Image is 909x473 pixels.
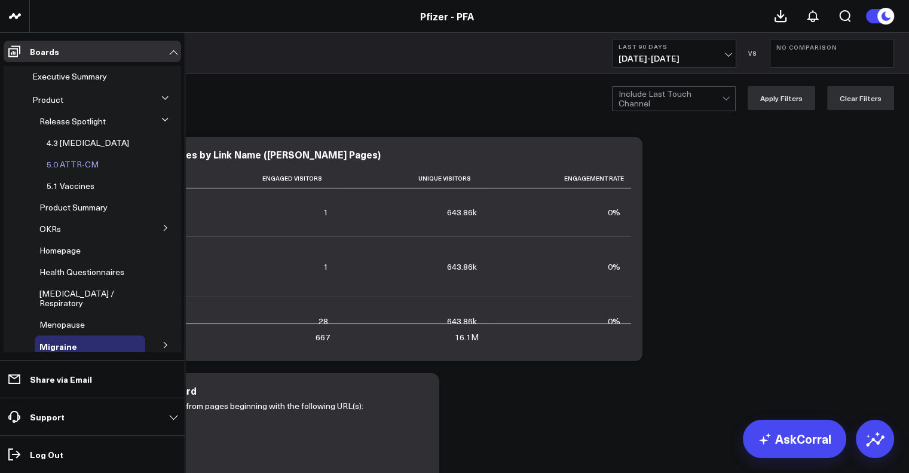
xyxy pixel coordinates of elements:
div: 643.86k [447,261,477,273]
b: Last 90 Days [619,43,730,50]
span: Homepage [39,245,81,256]
span: Release Spotlight [39,115,106,127]
li: [URL][DOMAIN_NAME] [78,414,421,429]
div: 0% [608,315,620,327]
span: Health Questionnaires [39,266,124,277]
p: Log Out [30,450,63,459]
p: Support [30,412,65,422]
span: 5.0 ATTR-CM [47,158,99,170]
a: Log Out [4,444,181,465]
a: Pfizer - PFA [420,10,474,23]
div: VS [742,50,764,57]
th: Engaged Visitors [175,169,339,188]
div: 643.86k [447,206,477,218]
a: 5.0 ATTR-CM [47,160,99,169]
div: 0% [608,206,620,218]
div: 16.1M [455,331,479,343]
span: OKRs [39,223,61,234]
a: Product Summary [39,203,108,212]
button: Clear Filters [827,86,894,110]
span: 5.1 Vaccines [47,180,94,191]
th: Unique Visitors [339,169,488,188]
span: [MEDICAL_DATA] / Respiratory [39,288,114,309]
span: Migraine [39,340,77,352]
span: Product Summary [39,202,108,213]
button: Apply Filters [748,86,815,110]
span: Product [32,94,63,105]
div: 667 [316,331,330,343]
a: Product [32,95,63,105]
span: Executive Summary [32,71,107,82]
div: Engagement Rate with Articles by Link Name ([PERSON_NAME] Pages) [54,148,381,161]
a: Menopause [39,320,85,329]
div: 643.86k [447,315,477,327]
a: Executive Summary [32,72,107,81]
div: 1 [323,261,328,273]
span: Menopause [39,319,85,330]
span: [DATE] - [DATE] [619,54,730,63]
a: Release Spotlight [39,117,106,126]
a: AskCorral [743,420,846,458]
b: No Comparison [776,44,887,51]
button: No Comparison [770,39,894,68]
a: [MEDICAL_DATA] / Respiratory [39,289,145,308]
p: Share via Email [30,374,92,384]
div: 28 [319,315,328,327]
a: Migraine [39,341,77,351]
span: 4.3 [MEDICAL_DATA] [47,137,129,148]
button: Last 90 Days[DATE]-[DATE] [612,39,736,68]
a: 5.1 Vaccines [47,181,94,191]
p: Boards [30,47,59,56]
p: This dashboard only contains data from pages beginning with the following URL(s): [54,399,421,414]
div: 0% [608,261,620,273]
a: Homepage [39,246,81,255]
a: OKRs [39,224,61,234]
a: 4.3 [MEDICAL_DATA] [47,138,129,148]
div: 1 [323,206,328,218]
a: Health Questionnaires [39,267,124,277]
th: Engagement Rate [488,169,631,188]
